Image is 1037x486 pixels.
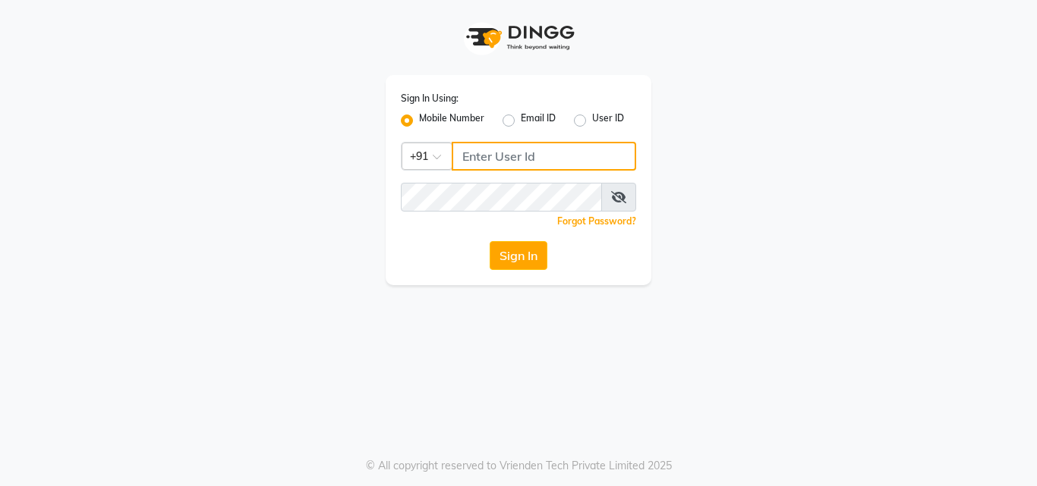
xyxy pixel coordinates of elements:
img: logo1.svg [458,15,579,60]
a: Forgot Password? [557,215,636,227]
label: Email ID [521,111,556,130]
label: User ID [592,111,624,130]
input: Username [401,183,602,212]
label: Sign In Using: [401,92,459,105]
button: Sign In [490,241,547,270]
label: Mobile Number [419,111,484,130]
input: Username [452,142,636,171]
